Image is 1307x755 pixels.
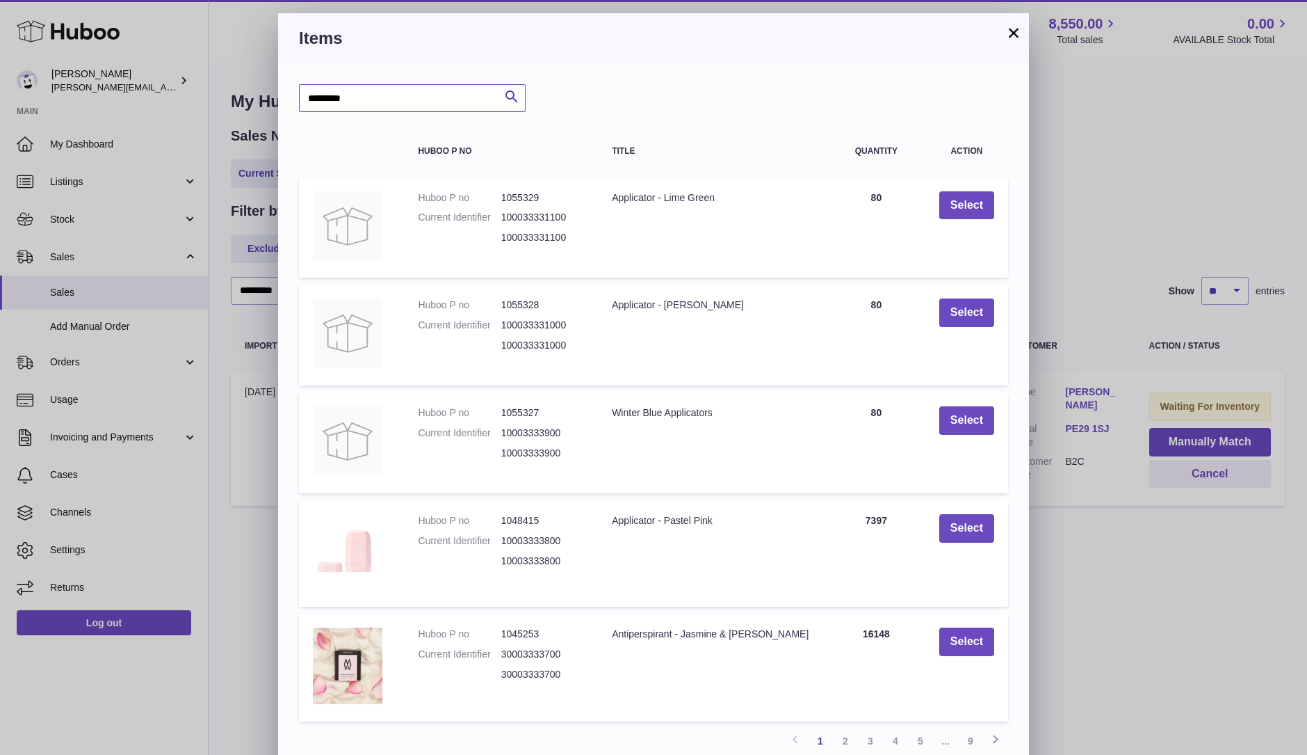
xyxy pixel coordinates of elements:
div: Applicator - [PERSON_NAME] [612,299,813,312]
dd: 10003333800 [501,534,584,548]
button: × [1005,24,1022,41]
div: Applicator - Pastel Pink [612,514,813,527]
dt: Current Identifier [418,427,501,440]
dd: 100033331100 [501,211,584,224]
dd: 1055328 [501,299,584,312]
th: Quantity [827,133,925,170]
dd: 1055329 [501,191,584,205]
dd: 1045253 [501,628,584,641]
dd: 1048415 [501,514,584,527]
button: Select [939,514,994,543]
td: 7397 [827,500,925,607]
button: Select [939,406,994,435]
a: 5 [908,729,933,754]
a: 3 [858,729,883,754]
dd: 1055327 [501,406,584,420]
a: 9 [958,729,983,754]
dd: 10003333900 [501,447,584,460]
button: Select [939,191,994,220]
img: Applicator - Pastel Pink [313,514,382,589]
a: 2 [833,729,858,754]
dd: 100033331100 [501,231,584,244]
dt: Huboo P no [418,191,501,205]
div: Antiperspirant - Jasmine & [PERSON_NAME] [612,628,813,641]
th: Action [925,133,1008,170]
td: 80 [827,285,925,386]
td: 80 [827,392,925,493]
td: 16148 [827,614,925,722]
img: Applicator - Lime Green [313,191,382,261]
dt: Huboo P no [418,514,501,527]
button: Select [939,628,994,656]
span: ... [933,729,958,754]
img: Winter Blue Applicators [313,406,382,476]
td: 80 [827,177,925,278]
dd: 10003333800 [501,555,584,568]
dt: Huboo P no [418,406,501,420]
button: Select [939,299,994,327]
dd: 30003333700 [501,668,584,681]
div: Winter Blue Applicators [612,406,813,420]
dt: Huboo P no [418,299,501,312]
div: Applicator - Lime Green [612,191,813,205]
dt: Current Identifier [418,534,501,548]
a: 4 [883,729,908,754]
dd: 100033331000 [501,319,584,332]
h3: Items [299,27,1008,49]
dt: Current Identifier [418,648,501,661]
img: Applicator - Tiffany Blue [313,299,382,368]
dd: 100033331000 [501,339,584,352]
dd: 10003333900 [501,427,584,440]
dt: Huboo P no [418,628,501,641]
th: Title [598,133,827,170]
dd: 30003333700 [501,648,584,661]
dt: Current Identifier [418,319,501,332]
a: 1 [808,729,833,754]
dt: Current Identifier [418,211,501,224]
th: Huboo P no [404,133,598,170]
img: Antiperspirant - Jasmine & Rose [313,628,382,704]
